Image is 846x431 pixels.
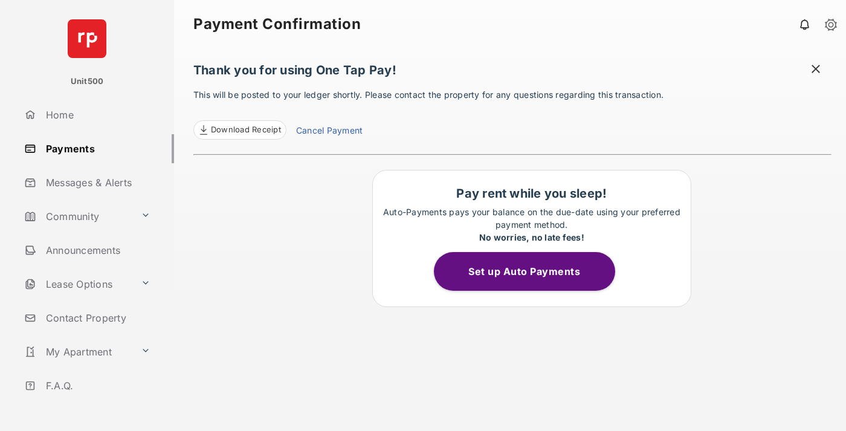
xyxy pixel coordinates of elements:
h1: Pay rent while you sleep! [379,186,685,201]
p: Auto-Payments pays your balance on the due-date using your preferred payment method. [379,206,685,244]
strong: Payment Confirmation [193,17,361,31]
a: Payments [19,134,174,163]
a: My Apartment [19,337,136,366]
a: Home [19,100,174,129]
a: Download Receipt [193,120,286,140]
a: Announcements [19,236,174,265]
h1: Thank you for using One Tap Pay! [193,63,831,83]
a: F.A.Q. [19,371,174,400]
a: Lease Options [19,270,136,299]
p: This will be posted to your ledger shortly. Please contact the property for any questions regardi... [193,88,831,140]
p: Unit500 [71,76,104,88]
a: Messages & Alerts [19,168,174,197]
img: svg+xml;base64,PHN2ZyB4bWxucz0iaHR0cDovL3d3dy53My5vcmcvMjAwMC9zdmciIHdpZHRoPSI2NCIgaGVpZ2h0PSI2NC... [68,19,106,58]
div: No worries, no late fees! [379,231,685,244]
a: Community [19,202,136,231]
a: Contact Property [19,303,174,332]
a: Cancel Payment [296,124,363,140]
button: Set up Auto Payments [434,252,615,291]
a: Set up Auto Payments [434,265,630,277]
span: Download Receipt [211,124,281,136]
